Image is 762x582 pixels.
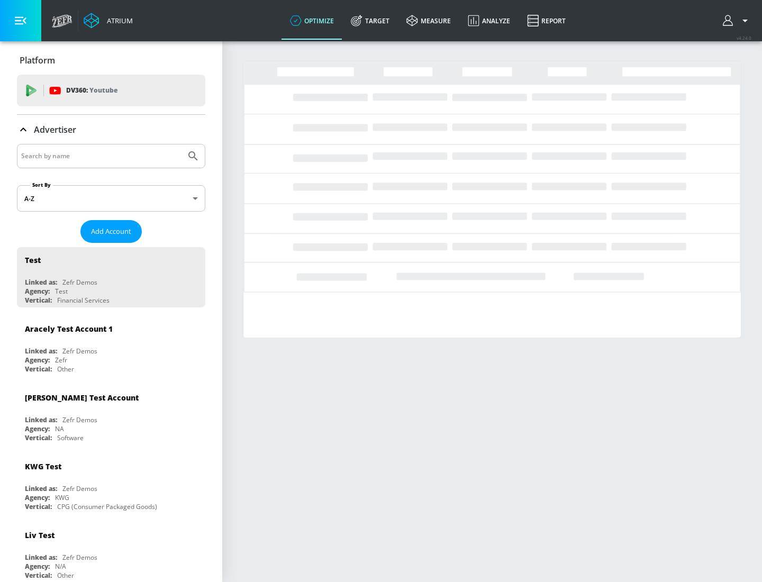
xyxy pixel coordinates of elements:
[398,2,459,40] a: measure
[17,385,205,445] div: [PERSON_NAME] Test AccountLinked as:Zefr DemosAgency:NAVertical:Software
[459,2,519,40] a: Analyze
[25,553,57,562] div: Linked as:
[21,149,182,163] input: Search by name
[20,54,55,66] p: Platform
[91,225,131,238] span: Add Account
[25,424,50,433] div: Agency:
[17,316,205,376] div: Aracely Test Account 1Linked as:Zefr DemosAgency:ZefrVertical:Other
[89,85,117,96] p: Youtube
[66,85,117,96] p: DV360:
[62,415,97,424] div: Zefr Demos
[25,356,50,365] div: Agency:
[62,484,97,493] div: Zefr Demos
[57,296,110,305] div: Financial Services
[25,530,55,540] div: Liv Test
[25,365,52,374] div: Vertical:
[25,415,57,424] div: Linked as:
[25,393,139,403] div: [PERSON_NAME] Test Account
[62,278,97,287] div: Zefr Demos
[25,562,50,571] div: Agency:
[25,278,57,287] div: Linked as:
[55,562,66,571] div: N/A
[57,433,84,442] div: Software
[55,493,69,502] div: KWG
[34,124,76,135] p: Advertiser
[17,247,205,307] div: TestLinked as:Zefr DemosAgency:TestVertical:Financial Services
[519,2,574,40] a: Report
[25,493,50,502] div: Agency:
[17,453,205,514] div: KWG TestLinked as:Zefr DemosAgency:KWGVertical:CPG (Consumer Packaged Goods)
[25,461,61,471] div: KWG Test
[25,433,52,442] div: Vertical:
[62,553,97,562] div: Zefr Demos
[103,16,133,25] div: Atrium
[57,571,74,580] div: Other
[17,46,205,75] div: Platform
[25,571,52,580] div: Vertical:
[57,365,74,374] div: Other
[55,424,64,433] div: NA
[25,502,52,511] div: Vertical:
[25,287,50,296] div: Agency:
[342,2,398,40] a: Target
[25,255,41,265] div: Test
[62,347,97,356] div: Zefr Demos
[25,347,57,356] div: Linked as:
[17,115,205,144] div: Advertiser
[25,296,52,305] div: Vertical:
[30,181,53,188] label: Sort By
[282,2,342,40] a: optimize
[25,324,113,334] div: Aracely Test Account 1
[57,502,157,511] div: CPG (Consumer Packaged Goods)
[737,35,751,41] span: v 4.24.0
[84,13,133,29] a: Atrium
[17,185,205,212] div: A-Z
[55,356,67,365] div: Zefr
[55,287,68,296] div: Test
[80,220,142,243] button: Add Account
[25,484,57,493] div: Linked as:
[17,75,205,106] div: DV360: Youtube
